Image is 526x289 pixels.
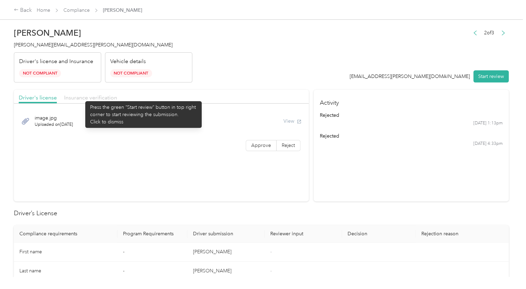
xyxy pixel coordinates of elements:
[282,142,295,148] span: Reject
[19,249,42,255] span: First name
[19,268,41,274] span: Last name
[35,122,73,128] span: Uploaded on [DATE]
[117,243,188,262] td: -
[14,6,32,15] div: Back
[487,250,526,289] iframe: Everlance-gr Chat Button Frame
[265,225,342,243] th: Reviewer input
[473,70,509,82] button: Start review
[187,243,265,262] td: [PERSON_NAME]
[14,225,117,243] th: Compliance requirements
[19,69,61,77] span: Not Compliant
[320,132,503,140] div: rejected
[110,69,152,77] span: Not Compliant
[14,262,117,281] td: Last name
[14,243,117,262] td: First name
[314,90,509,112] h4: Activity
[473,141,502,147] time: [DATE] 4:33pm
[187,225,265,243] th: Driver submission
[19,58,93,66] p: Driver's license and Insurance
[473,120,502,126] time: [DATE] 1:13pm
[14,28,192,38] h2: [PERSON_NAME]
[19,94,57,101] span: Driver's license
[484,29,494,36] span: 2 of 3
[350,73,470,80] div: [EMAIL_ADDRESS][PERSON_NAME][DOMAIN_NAME]
[117,225,188,243] th: Program Requirements
[110,58,146,66] p: Vehicle details
[64,94,117,101] span: Insurance verification
[320,112,503,119] div: rejected
[270,268,272,274] span: -
[37,7,50,13] a: Home
[251,142,271,148] span: Approve
[342,225,416,243] th: Decision
[14,42,173,48] span: [PERSON_NAME][EMAIL_ADDRESS][PERSON_NAME][DOMAIN_NAME]
[416,225,509,243] th: Rejection reason
[270,249,272,255] span: -
[35,114,73,122] span: image.jpg
[103,7,142,14] span: [PERSON_NAME]
[14,209,509,218] h2: Driver’s License
[187,262,265,281] td: [PERSON_NAME]
[63,7,90,13] a: Compliance
[117,262,188,281] td: -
